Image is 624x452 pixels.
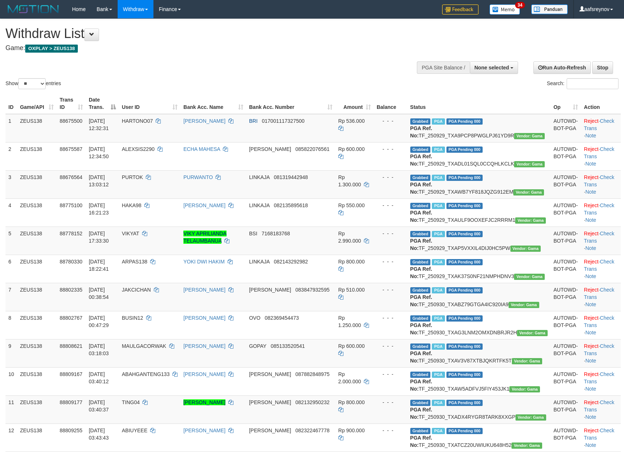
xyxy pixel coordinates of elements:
[514,274,545,280] span: Vendor URL: https://trx31.1velocity.biz
[515,217,546,224] span: Vendor URL: https://trx31.1velocity.biz
[338,343,365,349] span: Rp 600.000
[17,395,57,423] td: ZEUS138
[5,255,17,283] td: 6
[551,311,581,339] td: AUTOWD-BOT-PGA
[183,287,225,293] a: [PERSON_NAME]
[581,423,621,452] td: · ·
[60,259,82,265] span: 88780330
[551,93,581,114] th: Op: activate to sort column ascending
[410,266,432,279] b: PGA Ref. No:
[338,118,365,124] span: Rp 536.000
[410,182,432,195] b: PGA Ref. No:
[410,287,431,293] span: Grabbed
[410,315,431,322] span: Grabbed
[432,343,445,350] span: Marked by aafsreyleap
[5,227,17,255] td: 5
[515,2,525,8] span: 34
[584,202,598,208] a: Reject
[567,78,619,89] input: Search:
[584,343,598,349] a: Reject
[410,379,432,392] b: PGA Ref. No:
[585,386,596,392] a: Note
[5,198,17,227] td: 4
[517,330,548,336] span: Vendor URL: https://trx31.1velocity.biz
[274,174,308,180] span: Copy 081319442948 to clipboard
[531,4,568,14] img: panduan.png
[432,372,445,378] span: Marked by aaftanly
[17,339,57,367] td: ZEUS138
[249,118,258,124] span: BRI
[89,287,109,300] span: [DATE] 00:38:54
[122,231,139,236] span: VIKYAT
[581,283,621,311] td: · ·
[183,231,227,244] a: VIKY APRILIANDA TELAUMBANUA
[338,399,365,405] span: Rp 800.000
[122,343,166,349] span: MAULGACORWAK
[584,399,598,405] a: Reject
[432,118,445,125] span: Marked by aaftrukkakada
[581,311,621,339] td: · ·
[581,395,621,423] td: · ·
[551,339,581,367] td: AUTOWD-BOT-PGA
[377,117,404,125] div: - - -
[410,147,431,153] span: Grabbed
[581,198,621,227] td: · ·
[274,202,308,208] span: Copy 082135895618 to clipboard
[183,146,220,152] a: ECHA MAHESA
[584,371,598,377] a: Reject
[249,259,270,265] span: LINKAJA
[584,287,614,300] a: Check Trans
[17,283,57,311] td: ZEUS138
[410,238,432,251] b: PGA Ref. No:
[60,343,82,349] span: 88808621
[377,174,404,181] div: - - -
[377,258,404,265] div: - - -
[249,371,291,377] span: [PERSON_NAME]
[581,339,621,367] td: · ·
[584,118,598,124] a: Reject
[60,315,82,321] span: 88802767
[296,371,330,377] span: Copy 087882848975 to clipboard
[122,146,155,152] span: ALEXSIS2290
[533,61,591,74] a: Run Auto-Refresh
[515,414,546,421] span: Vendor URL: https://trx31.1velocity.biz
[183,343,225,349] a: [PERSON_NAME]
[18,78,46,89] select: Showentries
[183,202,225,208] a: [PERSON_NAME]
[470,61,518,74] button: None selected
[377,145,404,153] div: - - -
[86,93,119,114] th: Date Trans.: activate to sort column descending
[432,175,445,181] span: Marked by aafnoeunsreypich
[338,428,365,433] span: Rp 900.000
[410,118,431,125] span: Grabbed
[5,423,17,452] td: 12
[584,287,598,293] a: Reject
[584,118,614,131] a: Check Trans
[446,231,483,237] span: PGA Pending
[410,372,431,378] span: Grabbed
[584,343,614,356] a: Check Trans
[514,161,545,167] span: Vendor URL: https://trx31.1velocity.biz
[442,4,479,15] img: Feedback.jpg
[410,259,431,265] span: Grabbed
[249,202,270,208] span: LINKAJA
[584,259,614,272] a: Check Trans
[122,259,147,265] span: ARPAS138
[377,202,404,209] div: - - -
[584,146,614,159] a: Check Trans
[585,330,596,335] a: Note
[410,350,432,364] b: PGA Ref. No:
[581,114,621,143] td: · ·
[585,358,596,364] a: Note
[5,93,17,114] th: ID
[592,61,613,74] a: Stop
[246,93,335,114] th: Bank Acc. Number: activate to sort column ascending
[262,118,305,124] span: Copy 017001117327500 to clipboard
[446,315,483,322] span: PGA Pending
[5,26,409,41] h1: Withdraw List
[374,93,407,114] th: Balance
[5,283,17,311] td: 7
[17,227,57,255] td: ZEUS138
[265,315,299,321] span: Copy 082369454473 to clipboard
[5,142,17,170] td: 2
